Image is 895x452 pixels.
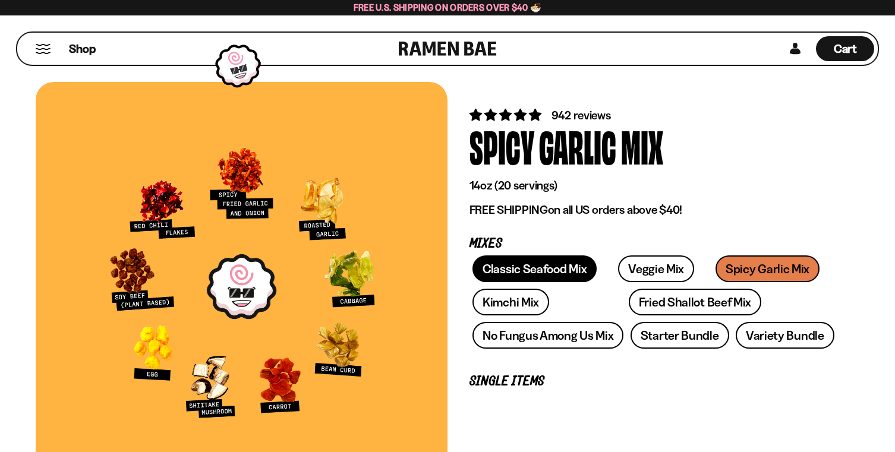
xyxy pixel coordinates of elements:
span: Cart [834,42,857,56]
button: Mobile Menu Trigger [35,44,51,54]
a: Cart [816,33,874,65]
a: No Fungus Among Us Mix [472,322,623,349]
div: Mix [621,124,663,168]
p: 14oz (20 servings) [469,178,838,193]
p: Single Items [469,376,838,387]
a: Variety Bundle [736,322,834,349]
p: Mixes [469,238,838,249]
a: Classic Seafood Mix [472,255,597,282]
span: Free U.S. Shipping on Orders over $40 🍜 [354,2,542,13]
span: Shop [69,41,96,57]
a: Fried Shallot Beef Mix [629,289,761,315]
strong: FREE SHIPPING [469,203,548,217]
span: 942 reviews [552,108,611,122]
a: Kimchi Mix [472,289,549,315]
p: on all US orders above $40! [469,203,838,217]
span: 4.75 stars [469,108,544,122]
a: Shop [69,36,96,61]
div: Spicy [469,124,534,168]
a: Veggie Mix [618,255,694,282]
div: Garlic [539,124,616,168]
a: Starter Bundle [631,322,729,349]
